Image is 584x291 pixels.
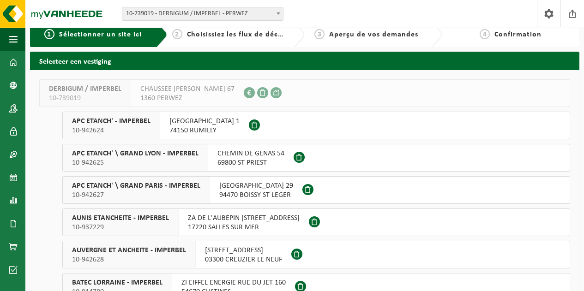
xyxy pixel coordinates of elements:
span: [GEOGRAPHIC_DATA] 29 [219,181,293,190]
span: Choisissiez les flux de déchets et récipients [187,31,341,38]
span: 3 [314,29,325,39]
span: AUVERGNE ET ANCHEITE - IMPERBEL [72,246,186,255]
span: 74150 RUMILLY [169,126,240,135]
button: APC ETANCH' - IMPERBEL 10-942624 [GEOGRAPHIC_DATA] 174150 RUMILLY [62,112,570,139]
span: [STREET_ADDRESS] [205,246,282,255]
span: BATEC LORRAINE - IMPERBEL [72,278,163,287]
span: AUNIS ETANCHEITE - IMPERBEL [72,214,169,223]
span: DERBIGUM / IMPERBEL [49,84,121,94]
span: 69800 ST PRIEST [217,158,284,167]
span: 2 [172,29,182,39]
span: 03300 CREUZIER LE NEUF [205,255,282,264]
span: APC ETANCH' - IMPERBEL [72,117,151,126]
span: ZI EIFFEL ENERGIE RUE DU JET 160 [181,278,286,287]
button: AUVERGNE ET ANCHEITE - IMPERBEL 10-942628 [STREET_ADDRESS]03300 CREUZIER LE NEUF [62,241,570,268]
span: 1360 PERWEZ [140,94,235,103]
button: AUNIS ETANCHEITE - IMPERBEL 10-937229 ZA DE L'AUBEPIN [STREET_ADDRESS]17220 SALLES SUR MER [62,208,570,236]
span: 10-942628 [72,255,186,264]
span: Sélectionner un site ici [59,31,142,38]
span: [GEOGRAPHIC_DATA] 1 [169,117,240,126]
span: APC ETANCH' \ GRAND PARIS - IMPERBEL [72,181,200,190]
span: Aperçu de vos demandes [329,31,418,38]
span: 10-942627 [72,190,200,200]
span: 1 [44,29,54,39]
span: 17220 SALLES SUR MER [188,223,300,232]
h2: Selecteer een vestiging [30,52,579,70]
span: 10-937229 [72,223,169,232]
span: 10-942624 [72,126,151,135]
span: 4 [480,29,490,39]
span: CHAUSSEE [PERSON_NAME] 67 [140,84,235,94]
span: 94470 BOISSY ST LEGER [219,190,293,200]
span: 10-942625 [72,158,199,167]
span: Confirmation [494,31,542,38]
button: APC ETANCH' \ GRAND PARIS - IMPERBEL 10-942627 [GEOGRAPHIC_DATA] 2994470 BOISSY ST LEGER [62,176,570,204]
span: APC ETANCH' \ GRAND LYON - IMPERBEL [72,149,199,158]
span: CHEMIN DE GENAS 54 [217,149,284,158]
span: 10-739019 [49,94,121,103]
span: ZA DE L'AUBEPIN [STREET_ADDRESS] [188,214,300,223]
span: 10-739019 - DERBIGUM / IMPERBEL - PERWEZ [122,7,283,20]
button: APC ETANCH' \ GRAND LYON - IMPERBEL 10-942625 CHEMIN DE GENAS 5469800 ST PRIEST [62,144,570,172]
span: 10-739019 - DERBIGUM / IMPERBEL - PERWEZ [122,7,283,21]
